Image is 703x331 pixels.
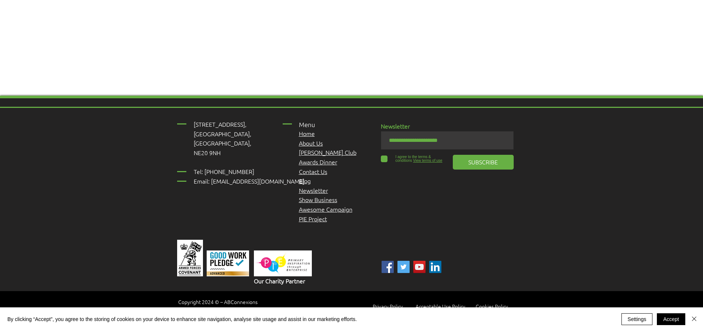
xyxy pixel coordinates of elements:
[299,158,337,166] a: Awards Dinner
[178,306,249,314] span: Website powered by SME CofE
[194,139,251,147] span: [GEOGRAPHIC_DATA],
[453,155,514,170] button: SUBSCRIBE
[397,261,410,273] img: ABC
[382,261,441,273] ul: Social Bar
[690,314,699,323] img: Close
[373,303,403,310] a: Privacy Policy
[194,120,247,128] span: [STREET_ADDRESS],
[476,303,508,310] a: Cookies Policy
[412,158,442,163] a: View terms of use
[299,129,315,137] a: Home
[299,195,337,204] a: Show Business
[299,167,327,175] a: Contact Us
[381,122,410,130] span: Newsletter
[194,130,251,138] span: [GEOGRAPHIC_DATA],
[621,313,653,325] button: Settings
[413,158,442,163] span: View terms of use
[429,261,441,273] img: Linked In
[299,139,323,147] a: About Us
[299,215,327,223] a: PIE Project
[657,313,685,325] button: Accept
[413,261,425,273] img: YouTube
[416,303,465,310] a: Acceptable Use Policy
[7,316,357,323] span: By clicking “Accept”, you agree to the storing of cookies on your device to enhance site navigati...
[396,155,431,163] span: I agree to the terms & conditions
[299,205,352,213] span: Awesome Campaign
[194,149,221,157] span: NE20 9NH
[178,298,258,306] a: Copyright 2024 © – ABConnexions
[299,186,328,194] a: Newsletter
[468,158,498,166] span: SUBSCRIBE
[299,148,356,156] a: [PERSON_NAME] Club
[299,177,311,185] a: Blog
[299,120,315,129] span: Menu
[690,313,699,325] button: Close
[194,167,304,185] span: Tel: [PHONE_NUMBER] Email: [EMAIL_ADDRESS][DOMAIN_NAME]
[254,277,305,285] span: Our Charity Partner
[382,261,394,273] img: ABC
